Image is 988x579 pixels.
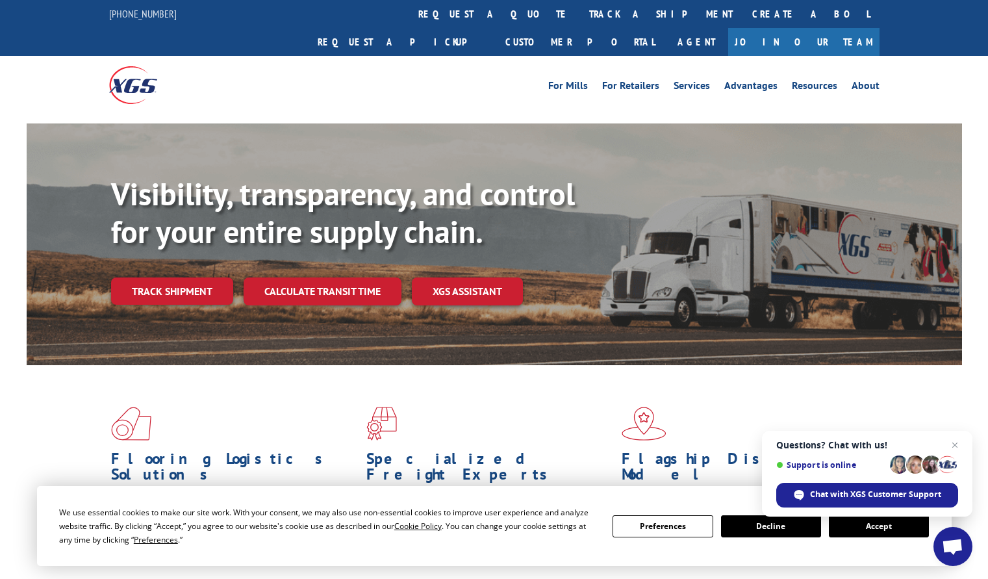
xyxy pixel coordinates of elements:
a: Advantages [724,81,778,95]
button: Decline [721,515,821,537]
img: xgs-icon-flagship-distribution-model-red [622,407,666,441]
span: Questions? Chat with us! [776,440,958,450]
img: xgs-icon-focused-on-flooring-red [366,407,397,441]
img: xgs-icon-total-supply-chain-intelligence-red [111,407,151,441]
a: Services [674,81,710,95]
h1: Flooring Logistics Solutions [111,451,357,489]
div: We use essential cookies to make our site work. With your consent, we may also use non-essential ... [59,506,597,547]
a: Resources [792,81,837,95]
a: For Retailers [602,81,659,95]
a: For Mills [548,81,588,95]
span: Support is online [776,460,885,470]
a: [PHONE_NUMBER] [109,7,177,20]
a: Track shipment [111,277,233,305]
span: Preferences [134,534,178,545]
div: Open chat [933,527,972,566]
a: Request a pickup [308,28,496,56]
a: Join Our Team [728,28,880,56]
span: Chat with XGS Customer Support [810,489,941,500]
b: Visibility, transparency, and control for your entire supply chain. [111,174,575,251]
button: Accept [829,515,929,537]
a: Customer Portal [496,28,665,56]
div: Cookie Consent Prompt [37,486,952,566]
a: About [852,81,880,95]
a: XGS ASSISTANT [412,277,523,305]
button: Preferences [613,515,713,537]
a: Calculate transit time [244,277,401,305]
span: Close chat [947,437,963,453]
h1: Specialized Freight Experts [366,451,612,489]
h1: Flagship Distribution Model [622,451,867,489]
span: Cookie Policy [394,521,442,532]
div: Chat with XGS Customer Support [776,483,958,508]
a: Agent [665,28,728,56]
